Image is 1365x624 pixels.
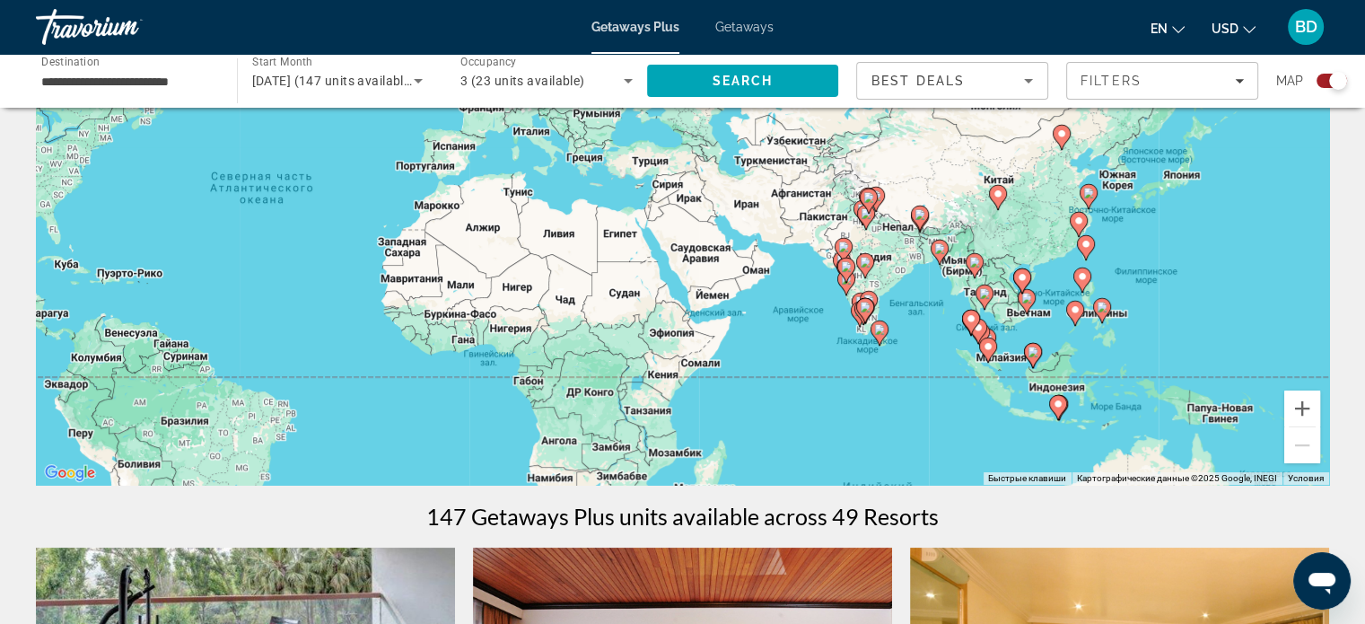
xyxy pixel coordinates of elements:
mat-select: Sort by [871,70,1033,92]
button: Search [647,65,839,97]
span: 3 (23 units available) [460,74,585,88]
span: Filters [1081,74,1142,88]
a: Getaways [715,20,774,34]
button: Уменьшить [1284,427,1320,463]
button: Change currency [1212,15,1256,41]
span: en [1151,22,1168,36]
img: Google [40,461,100,485]
a: Открыть эту область в Google Картах (в новом окне) [40,461,100,485]
button: Filters [1066,62,1258,100]
span: Map [1276,68,1303,93]
a: Условия (ссылка откроется в новой вкладке) [1288,473,1324,483]
input: Select destination [41,71,214,92]
a: Travorium [36,4,215,50]
a: Getaways Plus [591,20,679,34]
button: Увеличить [1284,391,1320,426]
span: Search [712,74,773,88]
span: BD [1295,18,1317,36]
span: Start Month [252,56,312,68]
span: Occupancy [460,56,517,68]
h1: 147 Getaways Plus units available across 49 Resorts [426,503,939,530]
button: Быстрые клавиши [988,472,1066,485]
span: [DATE] (147 units available) [252,74,416,88]
span: Best Deals [871,74,965,88]
iframe: Кнопка запуска окна обмена сообщениями [1293,552,1351,610]
span: Картографические данные ©2025 Google, INEGI [1077,473,1277,483]
span: USD [1212,22,1238,36]
span: Destination [41,55,100,67]
button: User Menu [1282,8,1329,46]
button: Change language [1151,15,1185,41]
